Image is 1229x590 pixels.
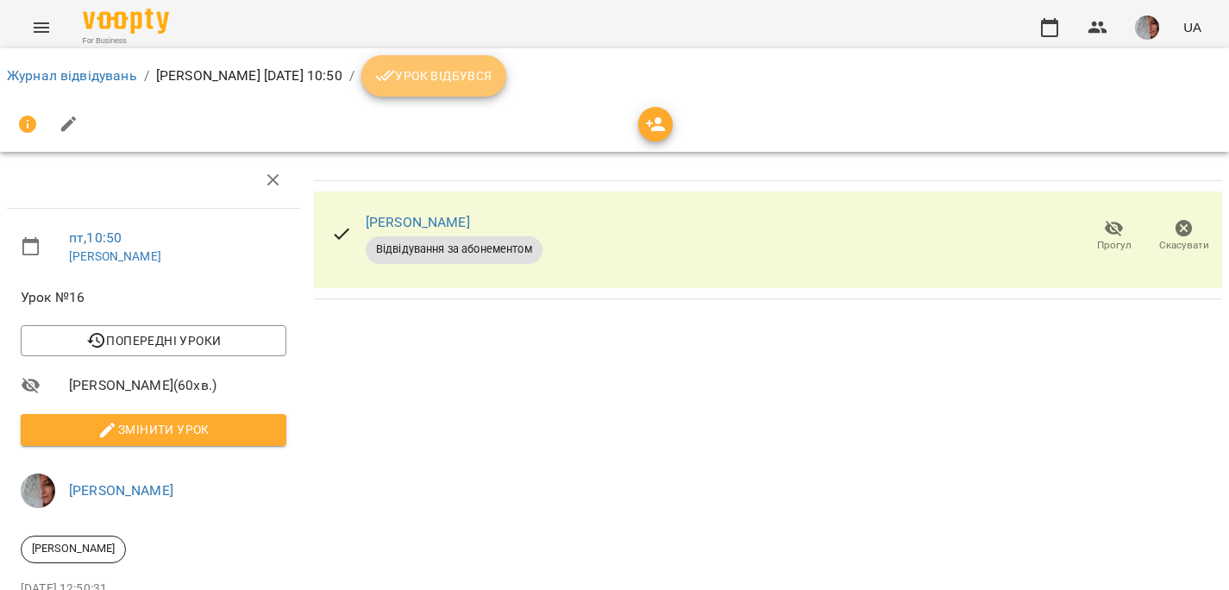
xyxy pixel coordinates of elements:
[1159,238,1209,253] span: Скасувати
[22,541,125,556] span: [PERSON_NAME]
[34,419,273,440] span: Змінити урок
[34,330,273,351] span: Попередні уроки
[7,67,137,84] a: Журнал відвідувань
[349,66,354,86] li: /
[83,9,169,34] img: Voopty Logo
[1079,212,1149,260] button: Прогул
[366,242,542,257] span: Відвідування за абонементом
[7,55,1222,97] nav: breadcrumb
[69,229,122,246] a: пт , 10:50
[21,414,286,445] button: Змінити урок
[69,375,286,396] span: [PERSON_NAME] ( 60 хв. )
[21,325,286,356] button: Попередні уроки
[1149,212,1219,260] button: Скасувати
[69,249,161,263] a: [PERSON_NAME]
[21,474,55,508] img: 00e56ec9b043b19adf0666da6a3b5eb7.jpeg
[1135,16,1159,40] img: 00e56ec9b043b19adf0666da6a3b5eb7.jpeg
[1183,18,1201,36] span: UA
[1176,11,1208,43] button: UA
[21,536,126,563] div: [PERSON_NAME]
[366,214,470,230] a: [PERSON_NAME]
[156,66,342,86] p: [PERSON_NAME] [DATE] 10:50
[21,7,62,48] button: Menu
[21,287,286,308] span: Урок №16
[375,66,492,86] span: Урок відбувся
[1097,238,1132,253] span: Прогул
[144,66,149,86] li: /
[69,482,173,499] a: [PERSON_NAME]
[83,35,169,47] span: For Business
[361,55,506,97] button: Урок відбувся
